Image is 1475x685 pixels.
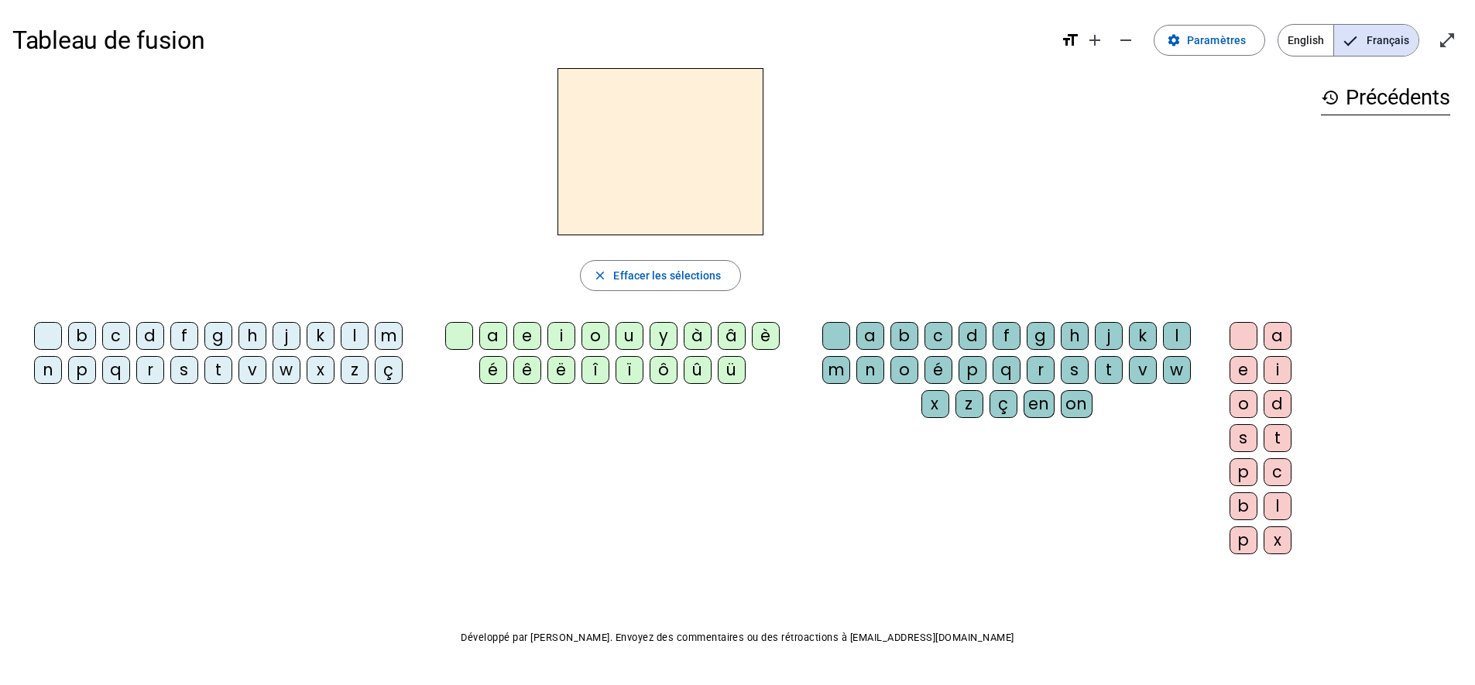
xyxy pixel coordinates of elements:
[1264,390,1291,418] div: d
[990,390,1017,418] div: ç
[12,15,1048,65] h1: Tableau de fusion
[1061,390,1093,418] div: on
[1129,356,1157,384] div: v
[1167,33,1181,47] mat-icon: settings
[1230,458,1257,486] div: p
[1321,80,1450,115] h3: Précédents
[34,356,62,384] div: n
[170,356,198,384] div: s
[1110,25,1141,56] button: Diminuer la taille de la police
[955,390,983,418] div: z
[1432,25,1463,56] button: Entrer en plein écran
[1163,322,1191,350] div: l
[307,322,334,350] div: k
[752,322,780,350] div: è
[1027,322,1055,350] div: g
[616,356,643,384] div: ï
[1230,526,1257,554] div: p
[204,356,232,384] div: t
[1264,458,1291,486] div: c
[136,322,164,350] div: d
[12,628,1463,647] p: Développé par [PERSON_NAME]. Envoyez des commentaires ou des rétroactions à [EMAIL_ADDRESS][DOMAI...
[1095,322,1123,350] div: j
[341,356,369,384] div: z
[613,266,721,285] span: Effacer les sélections
[959,322,986,350] div: d
[204,322,232,350] div: g
[273,322,300,350] div: j
[856,322,884,350] div: a
[136,356,164,384] div: r
[1061,356,1089,384] div: s
[1230,424,1257,452] div: s
[1264,356,1291,384] div: i
[580,260,740,291] button: Effacer les sélections
[1264,526,1291,554] div: x
[718,322,746,350] div: â
[1027,356,1055,384] div: r
[1079,25,1110,56] button: Augmenter la taille de la police
[1095,356,1123,384] div: t
[1321,88,1340,107] mat-icon: history
[1230,390,1257,418] div: o
[581,322,609,350] div: o
[1264,492,1291,520] div: l
[238,356,266,384] div: v
[593,269,607,283] mat-icon: close
[170,322,198,350] div: f
[1264,322,1291,350] div: a
[684,322,712,350] div: à
[856,356,884,384] div: n
[684,356,712,384] div: û
[650,322,677,350] div: y
[718,356,746,384] div: ü
[890,322,918,350] div: b
[1264,424,1291,452] div: t
[273,356,300,384] div: w
[513,322,541,350] div: e
[1278,25,1333,56] span: English
[1230,356,1257,384] div: e
[993,356,1020,384] div: q
[479,356,507,384] div: é
[1117,31,1135,50] mat-icon: remove
[341,322,369,350] div: l
[479,322,507,350] div: a
[1024,390,1055,418] div: en
[921,390,949,418] div: x
[959,356,986,384] div: p
[307,356,334,384] div: x
[102,356,130,384] div: q
[1187,31,1246,50] span: Paramètres
[68,322,96,350] div: b
[1129,322,1157,350] div: k
[616,322,643,350] div: u
[1438,31,1456,50] mat-icon: open_in_full
[993,322,1020,350] div: f
[1061,31,1079,50] mat-icon: format_size
[924,356,952,384] div: é
[924,322,952,350] div: c
[547,322,575,350] div: i
[513,356,541,384] div: ê
[547,356,575,384] div: ë
[1061,322,1089,350] div: h
[68,356,96,384] div: p
[650,356,677,384] div: ô
[375,356,403,384] div: ç
[238,322,266,350] div: h
[581,356,609,384] div: î
[822,356,850,384] div: m
[1154,25,1265,56] button: Paramètres
[1163,356,1191,384] div: w
[1086,31,1104,50] mat-icon: add
[890,356,918,384] div: o
[375,322,403,350] div: m
[1334,25,1418,56] span: Français
[1230,492,1257,520] div: b
[102,322,130,350] div: c
[1278,24,1419,57] mat-button-toggle-group: Language selection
